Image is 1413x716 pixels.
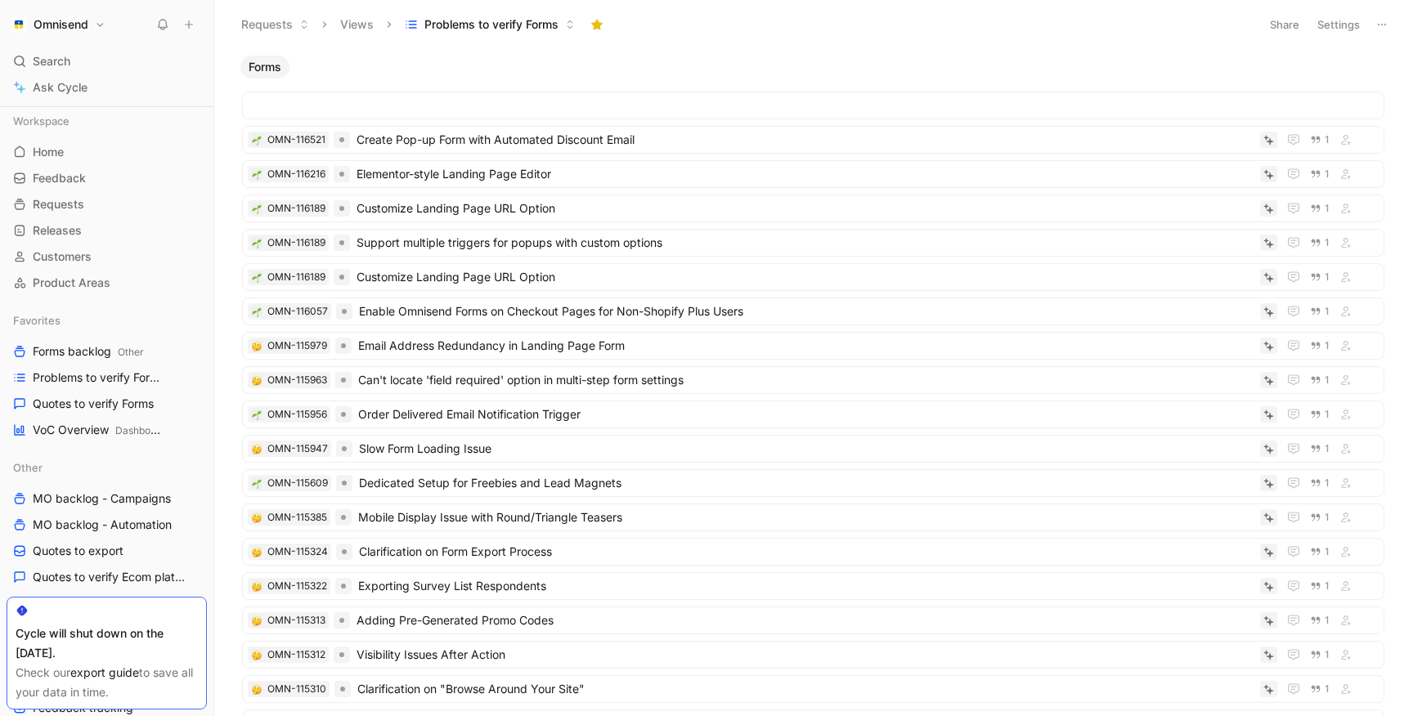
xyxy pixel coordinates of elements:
[115,424,171,436] span: Dashboards
[1263,13,1307,36] button: Share
[252,273,262,283] img: 🌱
[16,624,198,663] div: Cycle will shut down on the [DATE].
[252,616,262,626] img: 🤔
[7,140,207,164] a: Home
[358,370,1254,390] span: Can't locate 'field required' option in multi-step form settings
[251,168,262,180] button: 🌱
[357,130,1254,150] span: Create Pop-up Form with Automated Discount Email
[33,422,166,439] span: VoC Overview
[16,663,198,702] div: Check our to save all your data in time.
[252,170,262,180] img: 🌱
[267,200,325,217] div: OMN-116189
[1307,302,1333,320] button: 1
[357,267,1254,287] span: Customize Landing Page URL Option
[7,392,207,416] a: Quotes to verify Forms
[251,477,262,489] button: 🌱
[242,126,1384,154] a: 🌱OMN-116521Create Pop-up Form with Automated Discount Email1
[242,195,1384,222] a: 🌱OMN-116189Customize Landing Page URL Option1
[242,606,1384,634] a: 🤔OMN-115313Adding Pre-Generated Promo Codes1
[242,229,1384,257] a: 🌱OMN-116189Support multiple triggers for popups with custom options1
[242,641,1384,669] a: 🤔OMN-115312Visibility Issues After Action1
[251,374,262,386] div: 🤔
[358,508,1254,527] span: Mobile Display Issue with Round/Triangle Teasers
[70,665,139,679] a: export guide
[267,338,327,354] div: OMN-115979
[33,490,171,507] span: MO backlog - Campaigns
[1325,409,1330,419] span: 1
[33,248,92,265] span: Customers
[242,401,1384,428] a: 🌱OMN-115956Order Delivered Email Notification Trigger1
[358,336,1254,356] span: Email Address Redundancy in Landing Page Form
[252,479,262,489] img: 🌱
[267,612,325,629] div: OMN-115313
[252,582,262,592] img: 🤔
[1307,543,1333,561] button: 1
[242,469,1384,497] a: 🌱OMN-115609Dedicated Setup for Freebies and Lead Magnets1
[7,49,207,74] div: Search
[33,543,123,559] span: Quotes to export
[33,396,154,412] span: Quotes to verify Forms
[1325,375,1330,385] span: 1
[7,109,207,133] div: Workspace
[251,306,262,317] div: 🌱
[1307,199,1333,217] button: 1
[7,512,207,537] a: MO backlog - Automation
[252,342,262,351] img: 🤔
[7,455,207,480] div: Other
[7,271,207,295] a: Product Areas
[1307,405,1333,423] button: 1
[34,17,88,32] h1: Omnisend
[1325,547,1330,557] span: 1
[7,244,207,269] a: Customers
[357,164,1254,184] span: Elementor-style Landing Page Editor
[251,580,262,592] button: 🤔
[7,13,110,36] button: OmnisendOmnisend
[357,679,1254,699] span: Clarification on "Browse Around Your Site"
[357,233,1254,253] span: Support multiple triggers for popups with custom options
[252,410,262,420] img: 🌱
[1325,512,1330,522] span: 1
[251,443,262,454] div: 🤔
[242,435,1384,463] a: 🤔OMN-115947Slow Form Loading Issue1
[251,271,262,283] button: 🌱
[251,683,262,695] button: 🤔
[1325,650,1330,660] span: 1
[7,486,207,511] a: MO backlog - Campaigns
[242,160,1384,188] a: 🌱OMN-116216Elementor-style Landing Page Editor1
[33,170,86,186] span: Feedback
[1325,615,1330,625] span: 1
[267,235,325,251] div: OMN-116189
[251,340,262,351] button: 🤔
[13,459,43,476] span: Other
[252,651,262,660] img: 🤔
[33,569,186,585] span: Quotes to verify Ecom platforms
[252,513,262,523] img: 🤔
[333,12,381,37] button: Views
[267,132,325,148] div: OMN-116521
[33,144,64,160] span: Home
[267,681,326,697] div: OMN-115310
[1310,13,1367,36] button: Settings
[242,298,1384,325] a: 🌱OMN-116057Enable Omnisend Forms on Checkout Pages for Non-Shopify Plus Users1
[1307,268,1333,286] button: 1
[13,113,70,129] span: Workspace
[357,611,1254,630] span: Adding Pre-Generated Promo Codes
[252,204,262,214] img: 🌱
[251,203,262,214] button: 🌱
[267,578,327,594] div: OMN-115322
[267,544,328,560] div: OMN-115324
[267,647,325,663] div: OMN-115312
[359,542,1254,562] span: Clarification on Form Export Process
[267,441,328,457] div: OMN-115947
[251,512,262,523] button: 🤔
[251,409,262,420] div: 🌱
[359,302,1254,321] span: Enable Omnisend Forms on Checkout Pages for Non-Shopify Plus Users
[7,339,207,364] a: Forms backlogOther
[13,312,61,329] span: Favorites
